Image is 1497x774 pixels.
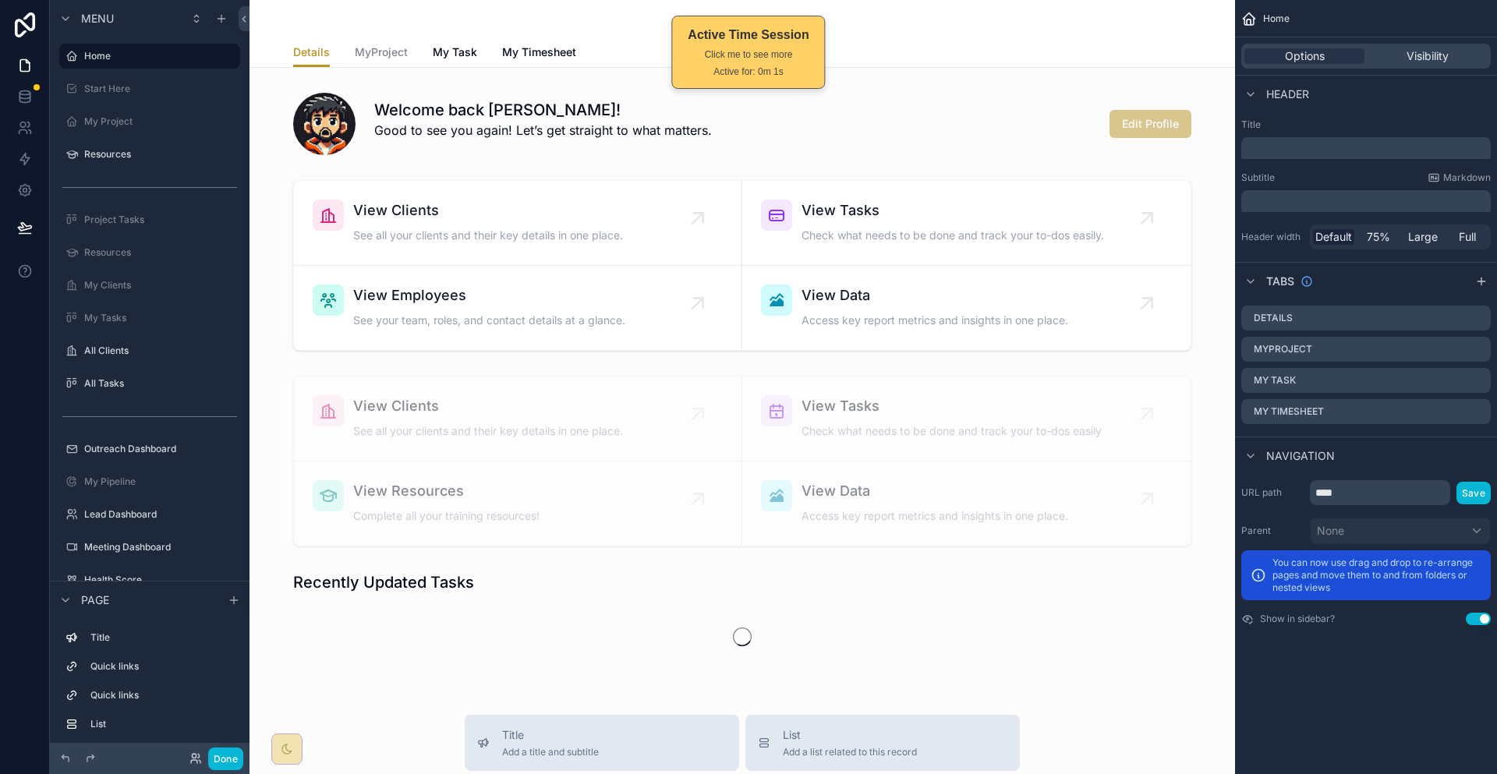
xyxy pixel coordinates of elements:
label: MyProject [1254,343,1312,355]
button: None [1310,518,1491,544]
span: Options [1285,48,1325,64]
a: My Project [59,109,240,134]
button: ListAdd a list related to this record [745,715,1020,771]
span: Add a list related to this record [783,746,917,758]
span: Page [81,592,109,608]
label: Start Here [84,83,237,95]
a: Project Tasks [59,207,240,232]
label: Resources [84,246,237,259]
span: List [783,727,917,743]
a: Resources [59,142,240,167]
label: Meeting Dashboard [84,541,237,553]
div: scrollable content [50,618,249,743]
label: Quick links [90,660,234,673]
p: You can now use drag and drop to re-arrange pages and move them to and from folders or nested views [1272,557,1481,594]
a: Home [59,44,240,69]
a: Outreach Dashboard [59,436,240,461]
span: Navigation [1266,448,1335,464]
label: My Pipeline [84,475,237,488]
label: List [90,718,234,730]
a: Markdown [1428,171,1491,184]
label: All Tasks [84,377,237,390]
button: Save [1456,482,1491,504]
span: Markdown [1443,171,1491,184]
label: Parent [1241,525,1304,537]
a: My Tasks [59,306,240,330]
a: My Task [433,38,477,69]
a: My Timesheet [502,38,576,69]
a: Details [293,38,330,68]
span: Tabs [1266,274,1294,289]
label: Home [84,50,231,62]
span: Visibility [1407,48,1449,64]
span: Add a title and subtitle [502,746,599,758]
span: Home [1263,12,1290,25]
div: Click me to see more [688,48,809,62]
a: Start Here [59,76,240,101]
span: Title [502,727,599,743]
label: Project Tasks [84,214,237,226]
span: Details [293,44,330,60]
span: My Task [433,44,477,60]
label: Quick links [90,689,234,702]
label: Title [1241,118,1491,131]
label: All Clients [84,345,237,357]
span: Header [1266,87,1309,102]
a: Meeting Dashboard [59,535,240,560]
label: Outreach Dashboard [84,443,237,455]
label: My Project [84,115,237,128]
div: Active for: 0m 1s [688,65,809,79]
div: scrollable content [1241,137,1491,159]
label: Lead Dashboard [84,508,237,521]
button: Done [208,747,243,770]
label: Subtitle [1241,171,1275,184]
a: MyProject [355,38,408,69]
span: Large [1408,229,1438,245]
label: My Clients [84,279,237,292]
label: Resources [84,148,237,161]
a: Health Score [59,567,240,592]
div: scrollable content [1241,190,1491,212]
label: Title [90,631,234,644]
a: All Tasks [59,371,240,396]
label: Details [1254,312,1293,324]
a: My Clients [59,273,240,298]
label: Health Score [84,574,237,586]
div: Active Time Session [688,26,809,44]
label: Header width [1241,231,1304,243]
span: MyProject [355,44,408,60]
a: My Pipeline [59,469,240,494]
label: URL path [1241,486,1304,499]
label: Show in sidebar? [1260,613,1335,625]
span: 75% [1367,229,1390,245]
span: Menu [81,11,114,27]
label: My Timesheet [1254,405,1324,418]
span: None [1317,523,1344,539]
span: Full [1459,229,1476,245]
span: Default [1315,229,1352,245]
a: Resources [59,240,240,265]
button: TitleAdd a title and subtitle [465,715,739,771]
a: All Clients [59,338,240,363]
label: My Task [1254,374,1296,387]
label: My Tasks [84,312,237,324]
span: My Timesheet [502,44,576,60]
a: Lead Dashboard [59,502,240,527]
